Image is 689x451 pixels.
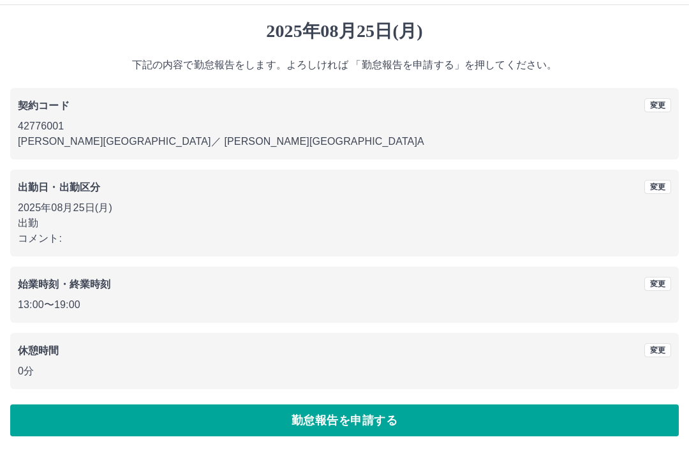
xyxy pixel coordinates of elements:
[10,57,679,73] p: 下記の内容で勤怠報告をします。よろしければ 「勤怠報告を申請する」を押してください。
[18,134,671,149] p: [PERSON_NAME][GEOGRAPHIC_DATA] ／ [PERSON_NAME][GEOGRAPHIC_DATA]A
[644,277,671,291] button: 変更
[18,216,671,231] p: 出勤
[18,200,671,216] p: 2025年08月25日(月)
[18,231,671,246] p: コメント:
[18,279,110,290] b: 始業時刻・終業時刻
[644,98,671,112] button: 変更
[18,182,100,193] b: 出勤日・出勤区分
[18,345,59,356] b: 休憩時間
[644,180,671,194] button: 変更
[18,297,671,313] p: 13:00 〜 19:00
[18,119,671,134] p: 42776001
[10,20,679,42] h1: 2025年08月25日(月)
[18,364,671,379] p: 0分
[644,343,671,357] button: 変更
[10,404,679,436] button: 勤怠報告を申請する
[18,100,70,111] b: 契約コード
